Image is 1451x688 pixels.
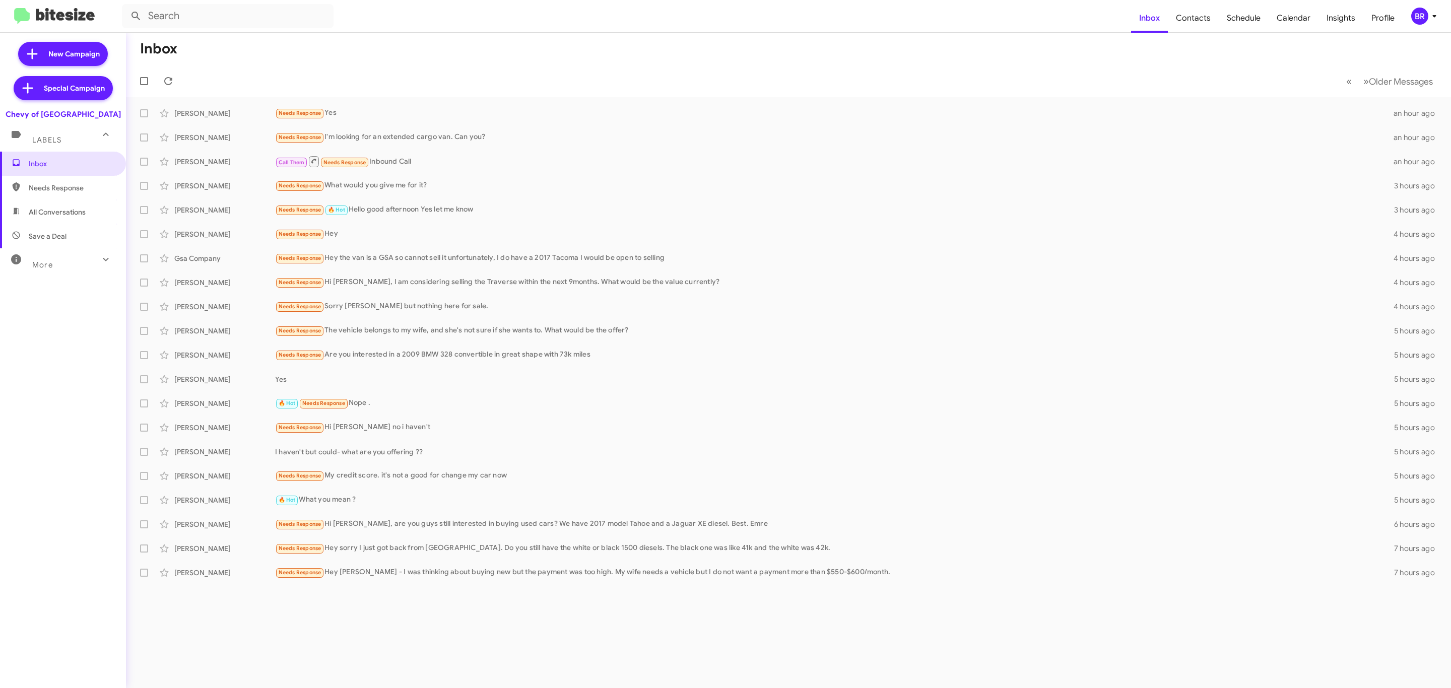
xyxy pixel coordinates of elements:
[6,109,121,119] div: Chevy of [GEOGRAPHIC_DATA]
[323,159,366,166] span: Needs Response
[275,301,1390,312] div: Sorry [PERSON_NAME] but nothing here for sale.
[44,83,105,93] span: Special Campaign
[302,400,345,406] span: Needs Response
[1269,4,1318,33] a: Calendar
[275,180,1390,191] div: What would you give me for it?
[174,495,275,505] div: [PERSON_NAME]
[328,207,345,213] span: 🔥 Hot
[1318,4,1363,33] a: Insights
[122,4,334,28] input: Search
[1390,253,1443,263] div: 4 hours ago
[1390,398,1443,408] div: 5 hours ago
[275,107,1390,119] div: Yes
[1340,71,1358,92] button: Previous
[1390,568,1443,578] div: 7 hours ago
[1390,447,1443,457] div: 5 hours ago
[29,159,114,169] span: Inbox
[279,182,321,189] span: Needs Response
[29,183,114,193] span: Needs Response
[1341,71,1439,92] nav: Page navigation example
[174,374,275,384] div: [PERSON_NAME]
[279,134,321,141] span: Needs Response
[174,205,275,215] div: [PERSON_NAME]
[1390,229,1443,239] div: 4 hours ago
[1390,326,1443,336] div: 5 hours ago
[174,350,275,360] div: [PERSON_NAME]
[275,422,1390,433] div: Hi [PERSON_NAME] no i haven't
[275,204,1390,216] div: Hello good afternoon Yes let me know
[14,76,113,100] a: Special Campaign
[1390,495,1443,505] div: 5 hours ago
[275,228,1390,240] div: Hey
[1369,76,1433,87] span: Older Messages
[18,42,108,66] a: New Campaign
[174,519,275,529] div: [PERSON_NAME]
[32,135,61,145] span: Labels
[279,303,321,310] span: Needs Response
[275,131,1390,143] div: I'm looking for an extended cargo van. Can you?
[1168,4,1219,33] a: Contacts
[1363,4,1403,33] a: Profile
[32,260,53,269] span: More
[174,471,275,481] div: [PERSON_NAME]
[1390,302,1443,312] div: 4 hours ago
[275,494,1390,506] div: What you mean ?
[1390,471,1443,481] div: 5 hours ago
[1390,519,1443,529] div: 6 hours ago
[279,569,321,576] span: Needs Response
[29,231,67,241] span: Save a Deal
[279,352,321,358] span: Needs Response
[1390,543,1443,554] div: 7 hours ago
[174,302,275,312] div: [PERSON_NAME]
[174,398,275,408] div: [PERSON_NAME]
[279,327,321,334] span: Needs Response
[1390,205,1443,215] div: 3 hours ago
[279,472,321,479] span: Needs Response
[275,155,1390,168] div: Inbound Call
[275,542,1390,554] div: Hey sorry I just got back from [GEOGRAPHIC_DATA]. Do you still have the white or black 1500 diese...
[1390,350,1443,360] div: 5 hours ago
[174,326,275,336] div: [PERSON_NAME]
[1390,374,1443,384] div: 5 hours ago
[279,279,321,286] span: Needs Response
[275,374,1390,384] div: Yes
[140,41,177,57] h1: Inbox
[275,518,1390,530] div: Hi [PERSON_NAME], are you guys still interested in buying used cars? We have 2017 model Tahoe and...
[279,497,296,503] span: 🔥 Hot
[1403,8,1440,25] button: BR
[1363,75,1369,88] span: »
[275,470,1390,481] div: My credit score. it's not a good for change my car now
[1390,157,1443,167] div: an hour ago
[279,255,321,261] span: Needs Response
[275,252,1390,264] div: Hey the van is a GSA so cannot sell it unfortunately, I do have a 2017 Tacoma I would be open to ...
[174,157,275,167] div: [PERSON_NAME]
[1219,4,1269,33] a: Schedule
[1411,8,1428,25] div: BR
[1390,132,1443,143] div: an hour ago
[174,568,275,578] div: [PERSON_NAME]
[1390,278,1443,288] div: 4 hours ago
[1390,423,1443,433] div: 5 hours ago
[275,349,1390,361] div: Are you interested in a 2009 BMW 328 convertible in great shape with 73k miles
[1131,4,1168,33] a: Inbox
[275,447,1390,457] div: I haven't but could- what are you offering ??
[275,325,1390,336] div: The vehicle belongs to my wife, and she's not sure if she wants to. What would be the offer?
[279,110,321,116] span: Needs Response
[1357,71,1439,92] button: Next
[1390,181,1443,191] div: 3 hours ago
[174,108,275,118] div: [PERSON_NAME]
[275,397,1390,409] div: Nope .
[1346,75,1352,88] span: «
[174,278,275,288] div: [PERSON_NAME]
[275,567,1390,578] div: Hey [PERSON_NAME] - I was thinking about buying new but the payment was too high. My wife needs a...
[48,49,100,59] span: New Campaign
[279,545,321,552] span: Needs Response
[174,229,275,239] div: [PERSON_NAME]
[1390,108,1443,118] div: an hour ago
[279,400,296,406] span: 🔥 Hot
